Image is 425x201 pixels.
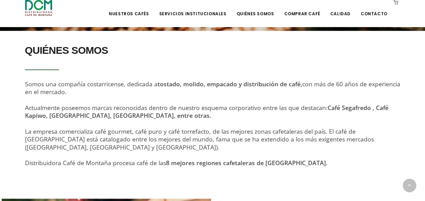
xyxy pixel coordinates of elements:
[155,1,230,17] a: Servicios Institucionales
[326,1,354,17] a: Calidad
[25,159,328,167] span: Distribuidora Café de Montaña procesa café de las
[25,127,374,151] span: La empresa comercializa café gourmet, café puro y café torrefacto, de las mejores zonas cafetaler...
[25,104,388,119] strong: Café Segafredo , Café Kapiwo, [GEOGRAPHIC_DATA], [GEOGRAPHIC_DATA], entre otras.
[158,80,302,88] strong: tostado, molido, empacado y distribución de café,
[25,80,400,96] span: Somos una compañía costarricense, dedicada a con más de 60 años de experiencia en el mercado.
[166,159,328,167] strong: 8 mejores regiones cafetaleras de [GEOGRAPHIC_DATA].
[232,1,278,17] a: Quiénes Somos
[105,1,153,17] a: Nuestros Cafés
[25,41,400,60] h2: QUIÉNES SOMOS
[280,1,324,17] a: Comprar Café
[25,104,388,119] span: Actualmente poseemos marcas reconocidas dentro de nuestro esquema corporativo entre las que desta...
[357,1,392,17] a: Contacto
